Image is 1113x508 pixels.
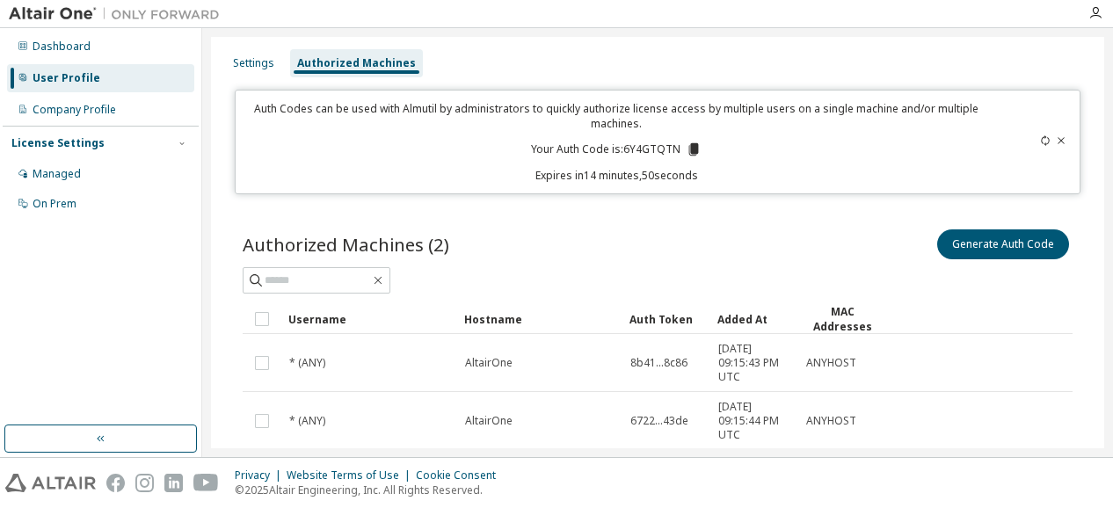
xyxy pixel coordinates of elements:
[243,232,449,257] span: Authorized Machines (2)
[33,71,100,85] div: User Profile
[235,468,287,483] div: Privacy
[11,136,105,150] div: License Settings
[718,400,790,442] span: [DATE] 09:15:44 PM UTC
[416,468,506,483] div: Cookie Consent
[630,356,687,370] span: 8b41...8c86
[806,414,856,428] span: ANYHOST
[33,167,81,181] div: Managed
[297,56,416,70] div: Authorized Machines
[630,414,688,428] span: 6722...43de
[287,468,416,483] div: Website Terms of Use
[806,356,856,370] span: ANYHOST
[464,305,615,333] div: Hostname
[9,5,229,23] img: Altair One
[288,305,450,333] div: Username
[629,305,703,333] div: Auth Token
[33,103,116,117] div: Company Profile
[33,197,76,211] div: On Prem
[718,342,790,384] span: [DATE] 09:15:43 PM UTC
[233,56,274,70] div: Settings
[235,483,506,497] p: © 2025 Altair Engineering, Inc. All Rights Reserved.
[164,474,183,492] img: linkedin.svg
[289,414,325,428] span: * (ANY)
[193,474,219,492] img: youtube.svg
[531,142,702,157] p: Your Auth Code is: 6Y4GTQTN
[937,229,1069,259] button: Generate Auth Code
[246,101,987,131] p: Auth Codes can be used with Almutil by administrators to quickly authorize license access by mult...
[717,305,791,333] div: Added At
[465,356,513,370] span: AltairOne
[289,356,325,370] span: * (ANY)
[106,474,125,492] img: facebook.svg
[465,414,513,428] span: AltairOne
[33,40,91,54] div: Dashboard
[135,474,154,492] img: instagram.svg
[5,474,96,492] img: altair_logo.svg
[805,304,879,334] div: MAC Addresses
[246,168,987,183] p: Expires in 14 minutes, 50 seconds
